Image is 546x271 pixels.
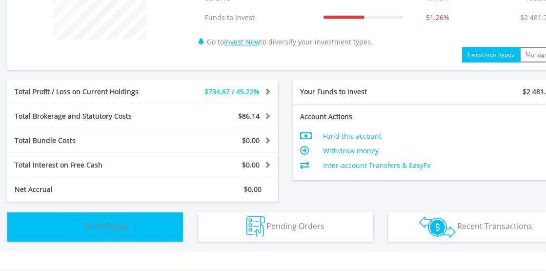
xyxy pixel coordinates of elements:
[244,185,262,194] span: $0.00
[246,216,265,237] img: pending_instructions-wht.png
[458,221,533,231] span: Recent Transactions
[198,212,373,242] button: Pending Orders
[62,216,83,237] img: holdings-wht.png
[242,136,260,145] span: $0.00
[323,158,542,173] td: Inter-account Transfers & EasyFx
[224,37,260,46] a: Invest Now
[323,129,542,144] td: Fund this account
[7,185,165,194] div: Net Accrual
[85,221,128,231] span: All Holdings
[323,144,542,158] td: Withdraw money
[200,8,319,27] td: Funds to Invest
[7,136,165,146] div: Total Bundle Costs
[408,8,467,27] td: 51.26%
[7,111,165,121] div: Total Brokerage and Statutory Costs
[242,160,260,169] span: $0.00
[293,112,428,122] div: Account Actions
[293,87,428,97] div: Your Funds to Invest
[419,216,456,238] img: transactions-zar-wht.png
[267,221,325,231] span: Pending Orders
[238,111,260,121] span: $86.14
[462,47,520,63] button: Investment types
[7,212,183,242] button: All Holdings
[7,160,165,170] div: Total Interest on Free Cash
[204,87,260,96] span: $734.67 / 45.22%
[7,87,165,97] div: Total Profit / Loss on Current Holdings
